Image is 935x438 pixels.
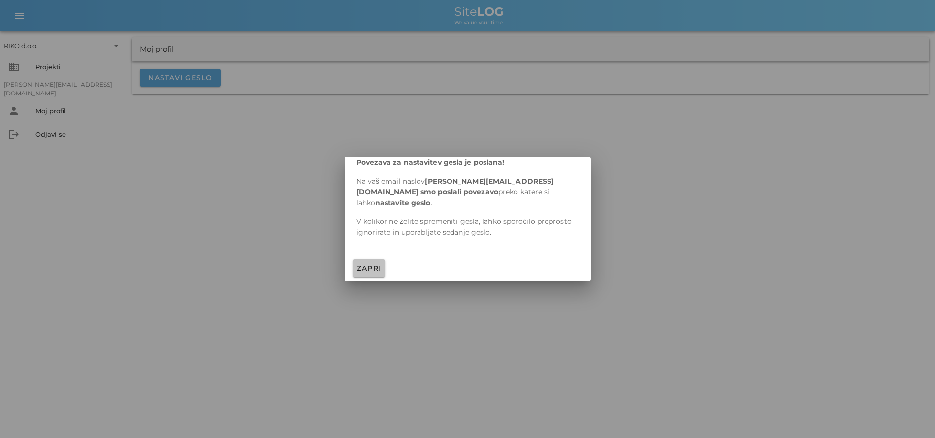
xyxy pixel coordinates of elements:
button: Zapri [353,259,386,277]
span: Zapri [356,264,382,273]
p: V kolikor ne želite spremeniti gesla, lahko sporočilo preprosto ignorirate in uporabljate sedanje... [356,216,579,238]
b: Povezava za nastavitev gesla je poslana! [356,158,505,167]
b: nastavite geslo [375,198,431,207]
iframe: Chat Widget [794,332,935,438]
div: Pripomoček za klepet [794,332,935,438]
b: [PERSON_NAME][EMAIL_ADDRESS][DOMAIN_NAME] smo poslali povezavo [356,177,554,196]
p: Na vaš email naslov preko katere si lahko . [356,176,579,208]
